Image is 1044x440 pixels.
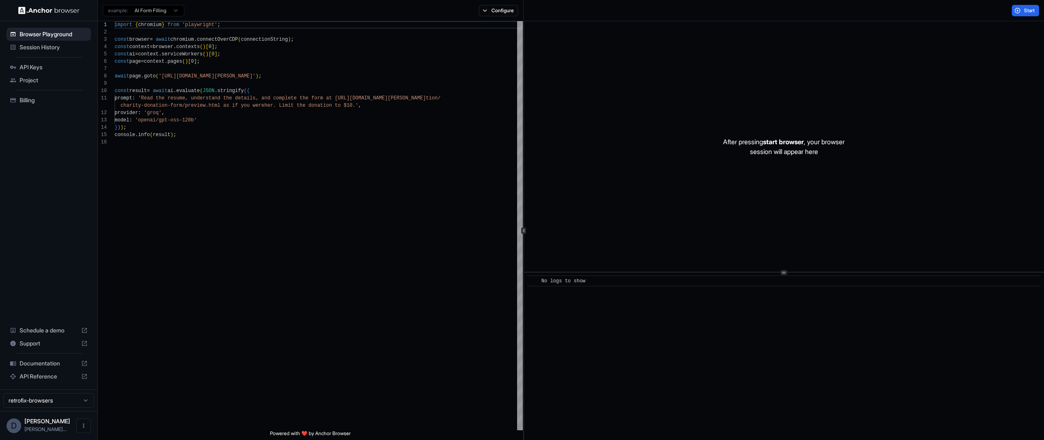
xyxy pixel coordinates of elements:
span: API Keys [20,63,88,71]
span: daniel@retrofix.ai [24,426,66,432]
span: chromium [138,22,162,28]
span: tion/ [426,95,440,101]
span: } [161,22,164,28]
div: 15 [98,131,107,139]
div: Browser Playground [7,28,91,41]
span: ai [129,51,135,57]
span: ) [288,37,291,42]
span: ) [206,51,208,57]
div: 2 [98,29,107,36]
span: console [115,132,135,138]
span: = [150,44,153,50]
div: Billing [7,94,91,107]
span: ( [244,88,247,94]
span: ] [212,44,215,50]
span: charity-donation-form/preview.html as if you were [120,103,264,108]
span: ai [168,88,173,94]
span: 0 [212,51,215,57]
div: 11 [98,95,107,102]
span: ; [124,125,126,130]
span: ​ [531,277,535,285]
span: Billing [20,96,88,104]
div: 12 [98,109,107,117]
p: After pressing , your browser session will appear here [723,137,845,156]
button: Start [1012,5,1039,16]
span: const [115,37,129,42]
span: const [115,44,129,50]
span: . [159,51,161,57]
span: : [132,95,135,101]
div: 3 [98,36,107,43]
span: 0 [191,59,194,64]
img: Anchor Logo [18,7,80,14]
div: Session History [7,41,91,54]
div: 13 [98,117,107,124]
div: 9 [98,80,107,87]
span: . [141,73,144,79]
span: . [194,37,197,42]
span: [ [188,59,191,64]
span: Start [1024,7,1035,14]
span: ] [194,59,197,64]
span: chromium [170,37,194,42]
span: browser [129,37,150,42]
span: provider [115,110,138,116]
span: ( [200,88,203,94]
span: } [115,125,117,130]
span: result [129,88,147,94]
span: goto [144,73,156,79]
span: = [135,51,138,57]
div: D [7,418,21,433]
span: ; [215,44,217,50]
span: : [129,117,132,123]
span: const [115,88,129,94]
span: await [153,88,168,94]
span: = [150,37,153,42]
span: Schedule a demo [20,326,78,334]
span: . [173,44,176,50]
span: JSON [203,88,215,94]
span: ( [200,44,203,50]
div: 1 [98,21,107,29]
span: contexts [176,44,200,50]
span: ; [197,59,200,64]
div: 10 [98,87,107,95]
span: { [247,88,250,94]
span: ; [173,132,176,138]
span: API Reference [20,372,78,381]
span: ) [170,132,173,138]
span: ) [120,125,123,130]
span: model [115,117,129,123]
span: ; [259,73,261,79]
span: lete the form at [URL][DOMAIN_NAME][PERSON_NAME] [285,95,426,101]
span: page [129,59,141,64]
span: start browser [763,138,804,146]
span: 'groq' [144,110,161,116]
span: ; [291,37,294,42]
span: connectOverCDP [197,37,238,42]
button: Configure [479,5,518,16]
div: 5 [98,51,107,58]
span: ( [150,132,153,138]
span: const [115,51,129,57]
div: 7 [98,65,107,73]
span: { [135,22,138,28]
span: Documentation [20,359,78,367]
div: Project [7,74,91,87]
span: ( [203,51,206,57]
span: = [147,88,150,94]
div: 8 [98,73,107,80]
div: Documentation [7,357,91,370]
span: evaluate [176,88,200,94]
span: : [138,110,141,116]
span: = [141,59,144,64]
span: Support [20,339,78,348]
div: 4 [98,43,107,51]
span: pages [168,59,182,64]
span: info [138,132,150,138]
span: . [135,132,138,138]
span: context [144,59,164,64]
span: ) [185,59,188,64]
span: page [129,73,141,79]
span: [ [206,44,208,50]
